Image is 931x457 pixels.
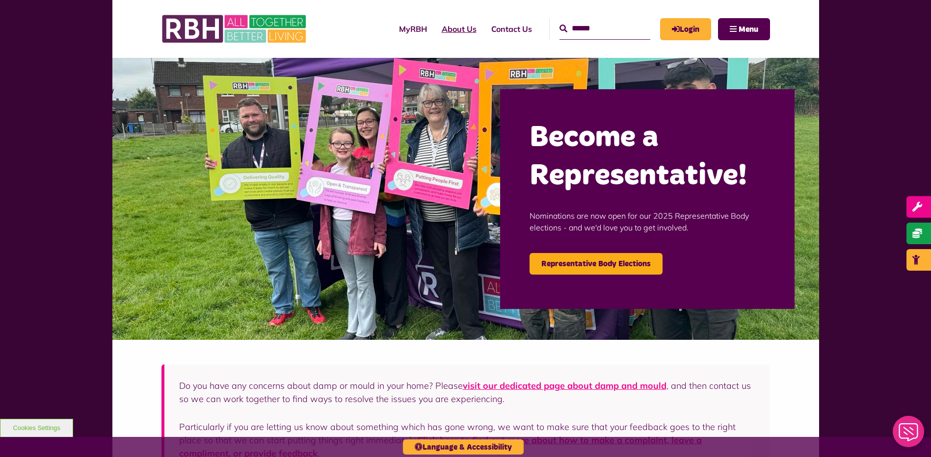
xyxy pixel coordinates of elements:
a: visit our dedicated page about damp and mould [463,380,666,391]
p: Do you have any concerns about damp or mould in your home? Please , and then contact us so we can... [179,379,755,406]
input: Search [559,18,650,39]
a: Representative Body Elections [530,253,663,275]
a: About Us [434,16,484,42]
img: Image (22) [112,58,819,340]
button: Navigation [718,18,770,40]
a: MyRBH [660,18,711,40]
iframe: Netcall Web Assistant for live chat [887,413,931,457]
p: Nominations are now open for our 2025 Representative Body elections - and we'd love you to get in... [530,195,765,248]
button: Language & Accessibility [403,439,524,455]
h2: Become a Representative! [530,119,765,195]
img: RBH [161,10,309,48]
a: Contact Us [484,16,539,42]
a: MyRBH [392,16,434,42]
span: Menu [739,25,758,33]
